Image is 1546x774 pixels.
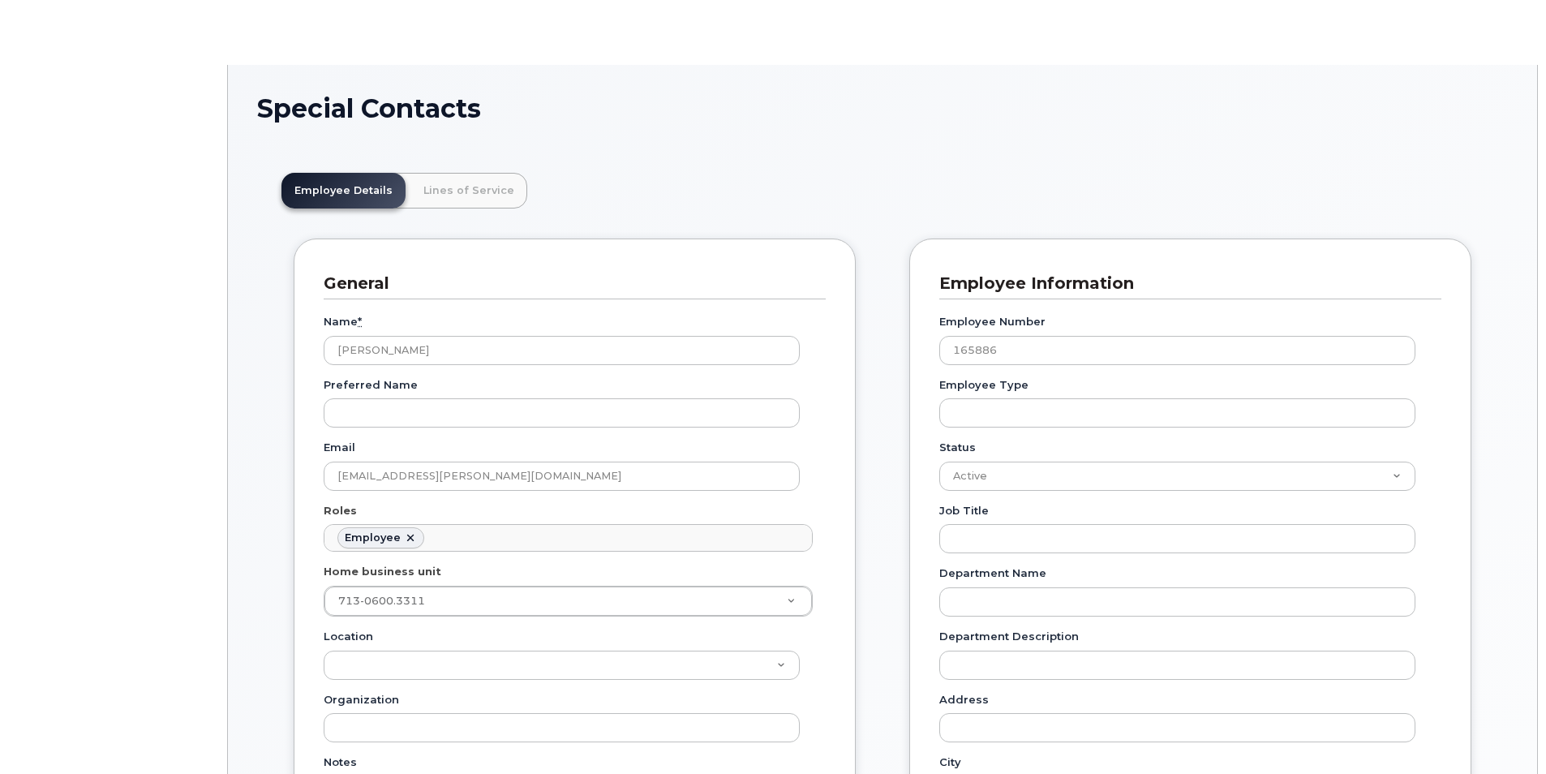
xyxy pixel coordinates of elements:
[939,692,989,707] label: Address
[410,173,527,209] a: Lines of Service
[324,503,357,518] label: Roles
[338,595,425,607] span: 713-0600.3311
[939,629,1079,644] label: Department Description
[324,440,355,455] label: Email
[324,629,373,644] label: Location
[324,564,441,579] label: Home business unit
[324,314,362,329] label: Name
[939,273,1429,295] h3: Employee Information
[324,273,814,295] h3: General
[324,692,399,707] label: Organization
[939,314,1046,329] label: Employee Number
[324,377,418,393] label: Preferred Name
[358,315,362,328] abbr: required
[939,377,1029,393] label: Employee Type
[939,503,989,518] label: Job Title
[939,440,976,455] label: Status
[324,755,357,770] label: Notes
[939,565,1046,581] label: Department Name
[324,587,812,616] a: 713-0600.3311
[939,755,961,770] label: City
[345,531,401,544] div: Employee
[281,173,406,209] a: Employee Details
[257,94,1508,123] h1: Special Contacts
